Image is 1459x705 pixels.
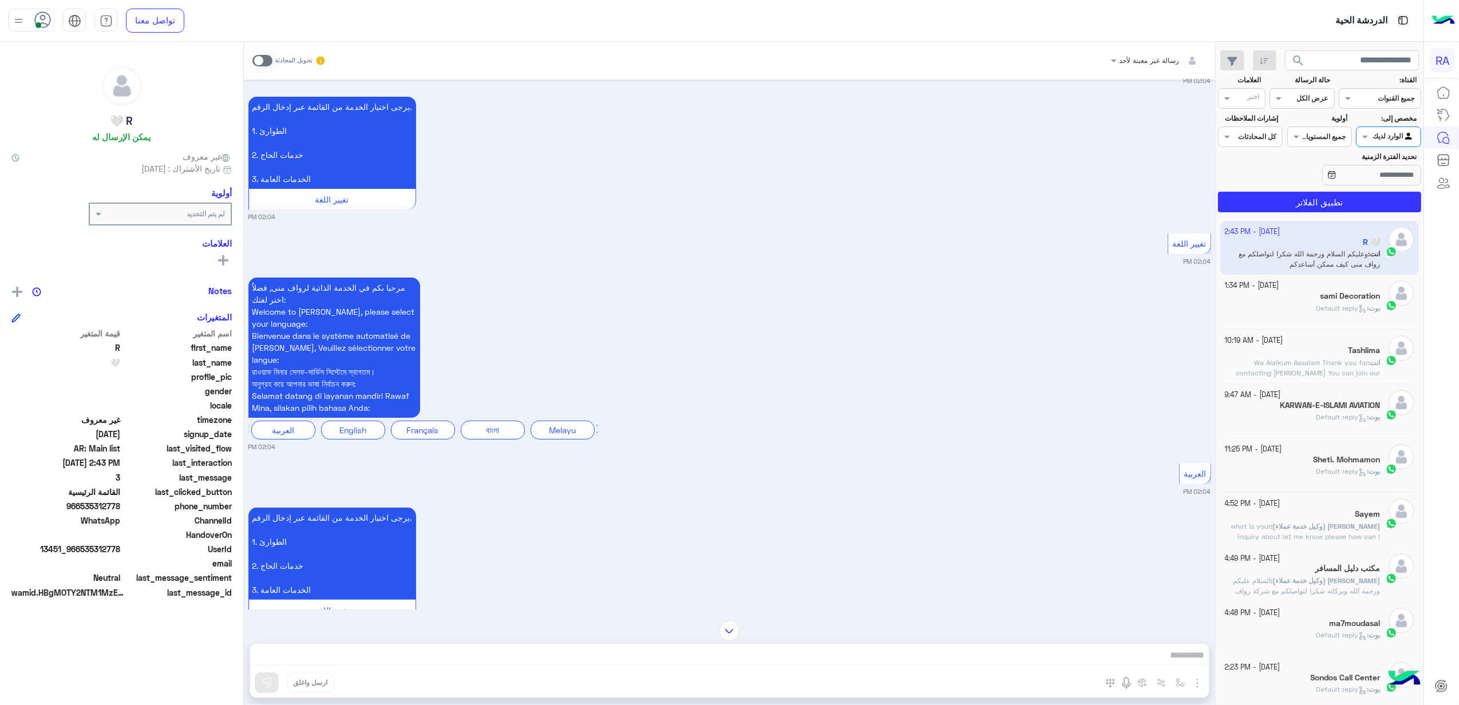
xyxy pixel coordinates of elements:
[11,587,126,599] span: wamid.HBgMOTY2NTM1MzEyNzc4FQIAEhgUM0EyMDczNzEyMEFCRkE5NDFDODEA
[1358,113,1417,124] label: مخصص إلى:
[11,486,121,498] span: القائمة الرئيسية
[531,421,595,439] div: Melayu
[1432,9,1455,33] img: Logo
[1225,553,1280,564] small: [DATE] - 4:49 PM
[251,421,315,439] div: العربية
[100,14,113,27] img: tab
[1389,280,1414,306] img: defaultAdmin.png
[1219,113,1278,124] label: إشارات الملاحظات
[11,327,121,339] span: قيمة المتغير
[1389,498,1414,524] img: defaultAdmin.png
[719,621,740,641] img: scroll
[1367,413,1380,421] b: :
[1367,685,1380,694] b: :
[1386,300,1397,311] img: WhatsApp
[1389,553,1414,579] img: defaultAdmin.png
[1389,444,1414,470] img: defaultAdmin.png
[123,371,232,383] span: profile_pic
[1184,487,1211,496] small: 02:04 PM
[321,421,385,439] div: English
[1389,608,1414,633] img: defaultAdmin.png
[1369,631,1380,639] span: بوت
[1369,304,1380,312] span: بوت
[1385,659,1425,699] img: hulul-logo.png
[208,286,232,296] h6: Notes
[1367,631,1380,639] b: :
[1369,413,1380,421] span: بوت
[123,357,232,369] span: last_name
[1233,576,1380,605] span: السلام عليكم ورحمة الله وبركاته شكرا لتواصلكم مع شركة رواف منى لخدمات الحجاج كيف يمكنني مساعدتكم؟
[1225,662,1280,673] small: [DATE] - 2:23 PM
[123,399,232,411] span: locale
[123,472,232,484] span: last_message
[11,428,121,440] span: 2025-10-01T11:04:28.764Z
[123,342,232,354] span: first_name
[248,442,276,451] small: 02:04 PM
[12,287,22,297] img: add
[1120,56,1180,65] span: رسالة غير معينة لأحد
[1225,280,1279,291] small: [DATE] - 1:34 PM
[1367,304,1380,312] b: :
[1288,152,1417,162] label: تحديد الفترة الزمنية
[102,66,141,105] img: defaultAdmin.png
[1184,469,1206,478] span: العربية
[123,428,232,440] span: signup_date
[1386,409,1397,421] img: WhatsApp
[1231,522,1380,551] span: what is your inquiry about let me know please how can I help you ?
[123,529,232,541] span: HandoverOn
[123,414,232,426] span: timezone
[1386,355,1397,366] img: WhatsApp
[11,457,121,469] span: 2025-10-01T11:43:32.267Z
[275,56,313,65] small: تحويل المحادثة
[1386,518,1397,529] img: WhatsApp
[1386,464,1397,475] img: WhatsApp
[1316,685,1367,694] span: Default reply
[123,500,232,512] span: phone_number
[123,327,232,339] span: اسم المتغير
[1341,75,1417,85] label: القناة:
[11,543,121,555] span: 13451_966535312778
[1396,13,1410,27] img: tab
[1184,257,1211,266] small: 02:04 PM
[1370,358,1380,367] span: انت
[315,195,349,204] span: تغيير اللغة
[11,572,121,584] span: 0
[11,529,121,541] span: null
[1335,13,1387,29] p: الدردشة الحية
[123,572,232,584] span: last_message_sentiment
[391,421,455,439] div: Français
[1368,358,1380,367] b: :
[110,114,133,128] h5: R 🤍
[11,500,121,512] span: 966535312778
[128,587,232,599] span: last_message_id
[123,543,232,555] span: UserId
[123,385,232,397] span: gender
[461,421,525,439] div: বাংলা
[1316,413,1367,421] span: Default reply
[123,514,232,526] span: ChannelId
[1225,498,1280,509] small: [DATE] - 4:52 PM
[1285,50,1313,75] button: search
[11,14,26,28] img: profile
[1225,390,1281,401] small: [DATE] - 9:47 AM
[32,287,41,296] img: notes
[1367,467,1380,476] b: :
[1389,335,1414,361] img: defaultAdmin.png
[1329,619,1380,628] h5: ma7moudasal
[1280,401,1380,410] h5: KARWAN-E-ISLAMI AVIATION
[11,238,232,248] h6: العلامات
[248,97,416,189] p: 1/10/2025, 2:04 PM
[1225,335,1283,346] small: [DATE] - 10:19 AM
[11,557,121,569] span: null
[141,163,220,175] span: تاريخ الأشتراك : [DATE]
[1272,576,1380,585] span: [PERSON_NAME] (وكيل خدمة عملاء)
[1315,564,1380,573] h5: مكتب دليل المسافر
[1369,467,1380,476] span: بوت
[1389,390,1414,415] img: defaultAdmin.png
[1320,291,1380,301] h5: sami Decoration
[123,486,232,498] span: last_clicked_button
[93,132,151,142] h6: يمكن الإرسال له
[1247,92,1261,105] div: اختر
[11,472,121,484] span: 3
[123,557,232,569] span: email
